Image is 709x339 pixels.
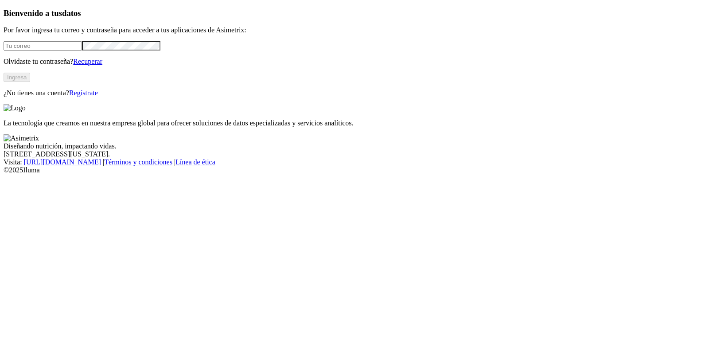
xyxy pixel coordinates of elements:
a: Recuperar [73,58,102,65]
div: Diseñando nutrición, impactando vidas. [4,142,705,150]
p: Por favor ingresa tu correo y contraseña para acceder a tus aplicaciones de Asimetrix: [4,26,705,34]
a: Línea de ética [175,158,215,166]
a: Términos y condiciones [104,158,172,166]
img: Logo [4,104,26,112]
div: Visita : | | [4,158,705,166]
span: datos [62,8,81,18]
input: Tu correo [4,41,82,51]
p: ¿No tienes una cuenta? [4,89,705,97]
p: La tecnología que creamos en nuestra empresa global para ofrecer soluciones de datos especializad... [4,119,705,127]
p: Olvidaste tu contraseña? [4,58,705,66]
div: © 2025 Iluma [4,166,705,174]
a: [URL][DOMAIN_NAME] [24,158,101,166]
h3: Bienvenido a tus [4,8,705,18]
a: Regístrate [69,89,98,97]
button: Ingresa [4,73,30,82]
div: [STREET_ADDRESS][US_STATE]. [4,150,705,158]
img: Asimetrix [4,134,39,142]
